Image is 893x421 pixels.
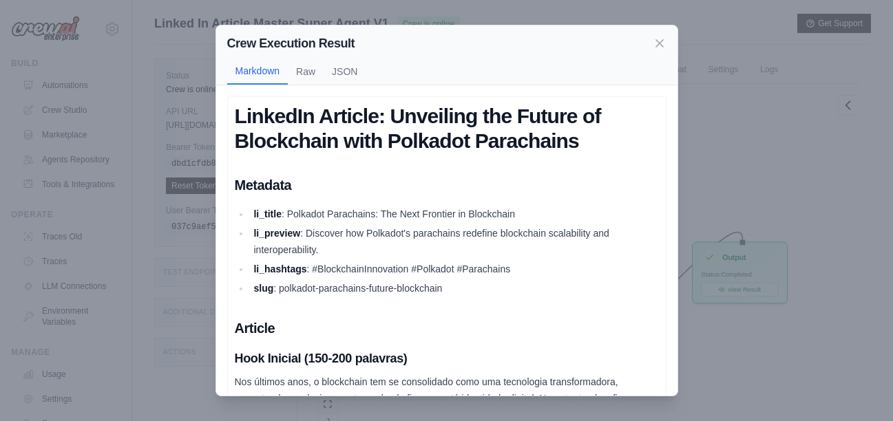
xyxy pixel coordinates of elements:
[250,206,659,222] li: : Polkadot Parachains: The Next Frontier in Blockchain
[250,261,659,277] li: : #BlockchainInnovation #Polkadot #Parachains
[250,225,659,258] li: : Discover how Polkadot's parachains redefine blockchain scalability and interoperability.
[235,104,659,153] h1: LinkedIn Article: Unveiling the Future of Blockchain with Polkadot Parachains
[250,280,659,296] li: : polkadot-parachains-future-blockchain
[235,352,408,365] strong: Hook Inicial (150-200 palavras)
[324,58,366,85] button: JSON
[235,175,659,195] h2: Metadata
[288,58,324,85] button: Raw
[235,319,659,338] h2: Article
